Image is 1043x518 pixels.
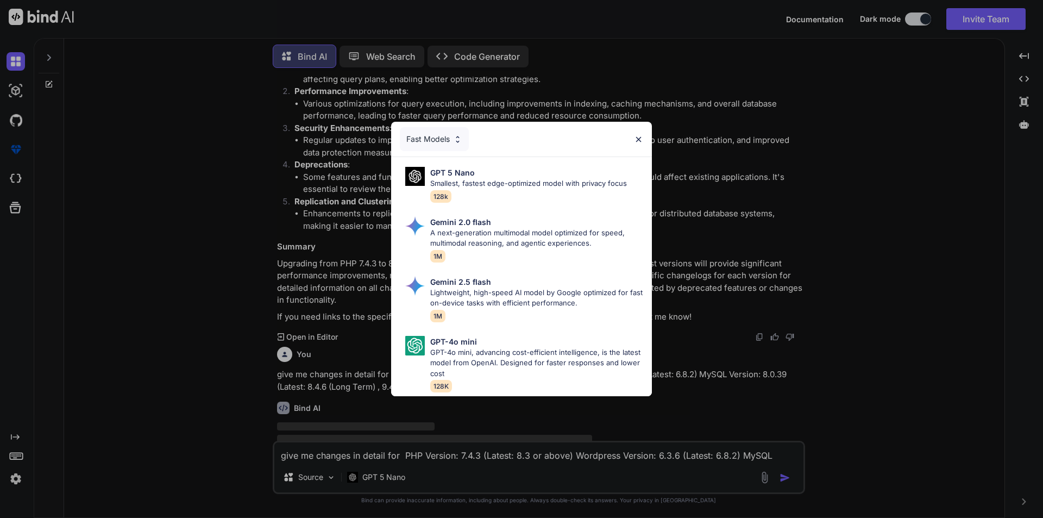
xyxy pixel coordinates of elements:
[430,336,477,347] p: GPT-4o mini
[430,228,643,249] p: A next-generation multimodal model optimized for speed, multimodal reasoning, and agentic experie...
[430,190,451,203] span: 128k
[430,250,445,263] span: 1M
[430,288,643,309] p: Lightweight, high-speed AI model by Google optimized for fast on-device tasks with efficient perf...
[400,127,469,151] div: Fast Models
[405,276,425,296] img: Pick Models
[430,167,475,178] p: GPT 5 Nano
[430,347,643,379] p: GPT-4o mini, advancing cost-efficient intelligence, is the latest model from OpenAI. Designed for...
[430,380,452,392] span: 128K
[405,216,425,236] img: Pick Models
[430,178,627,189] p: Smallest, fastest edge-optimized model with privacy focus
[430,216,491,228] p: Gemini 2.0 flash
[430,310,445,322] span: 1M
[405,167,425,186] img: Pick Models
[634,135,643,144] img: close
[430,276,491,288] p: Gemini 2.5 flash
[453,135,462,144] img: Pick Models
[405,336,425,355] img: Pick Models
